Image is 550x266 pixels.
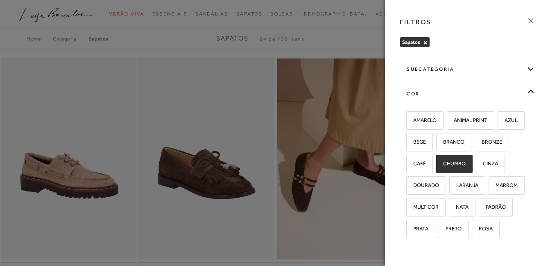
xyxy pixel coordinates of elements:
[439,225,462,232] span: PRETO
[400,59,535,80] div: subcategoria
[407,117,437,123] span: AMARELO
[405,226,413,234] input: PRATA
[475,161,483,169] input: CINZA
[446,117,454,126] input: ANIMAL PRINT
[471,226,479,234] input: ROSA
[423,40,428,45] button: Sapatos Close
[407,139,426,145] span: BEGE
[448,117,487,123] span: ANIMAL PRINT
[477,160,498,167] span: CINZA
[405,117,413,126] input: AMARELO
[437,160,466,167] span: CHUMBO
[402,39,420,45] span: Sapatos
[435,139,443,147] input: BRANCO
[496,117,505,126] input: AZUL
[405,204,413,212] input: MULTICOR
[407,204,439,210] span: MULTICOR
[478,204,486,212] input: PADRÃO
[475,139,502,145] span: BRONZE
[437,226,446,234] input: PRETO
[407,182,439,188] span: DOURADO
[405,183,413,191] input: DOURADO
[473,139,482,147] input: BRONZE
[487,183,496,191] input: MARROM
[448,204,456,212] input: NATA
[448,183,456,191] input: LARANJA
[450,204,469,210] span: NATA
[407,225,428,232] span: PRATA
[405,139,413,147] input: BEGE
[400,17,431,27] h3: FILTROS
[400,83,535,105] div: cor
[407,160,426,167] span: CAFÉ
[473,225,493,232] span: ROSA
[405,161,413,169] input: CAFÉ
[498,117,518,123] span: AZUL
[450,182,478,188] span: LARANJA
[435,161,443,169] input: CHUMBO
[489,182,518,188] span: MARROM
[480,204,506,210] span: PADRÃO
[437,139,464,145] span: BRANCO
